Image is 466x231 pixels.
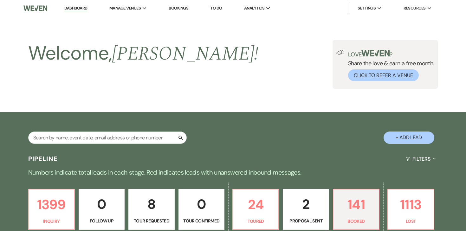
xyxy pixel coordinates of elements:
span: Manage Venues [109,5,141,11]
a: To Do [210,5,222,11]
p: Toured [237,218,275,225]
p: Tour Confirmed [183,217,220,224]
p: 0 [183,194,220,215]
span: Settings [358,5,376,11]
h2: Welcome, [28,40,259,67]
a: 8Tour Requested [128,189,174,230]
p: Tour Requested [133,217,170,224]
a: 0Tour Confirmed [178,189,224,230]
a: 24Toured [232,189,279,230]
span: Resources [404,5,425,11]
a: Bookings [169,5,188,11]
p: Numbers indicate total leads in each stage. Red indicates leads with unanswered inbound messages. [5,167,461,177]
span: Analytics [244,5,264,11]
span: [PERSON_NAME] ! [112,39,258,68]
img: Weven Logo [23,2,47,15]
a: 1399Inquiry [28,189,75,230]
p: 2 [287,194,325,215]
input: Search by name, event date, email address or phone number [28,132,187,144]
p: Lost [392,218,430,225]
a: 1113Lost [387,189,434,230]
img: weven-logo-green.svg [361,50,390,56]
p: Follow Up [83,217,120,224]
a: Dashboard [64,5,87,11]
a: 141Booked [333,189,379,230]
button: + Add Lead [384,132,434,144]
p: 0 [83,194,120,215]
div: Share the love & earn a free month. [344,50,434,81]
p: Love ? [348,50,434,57]
p: Inquiry [33,218,70,225]
p: Booked [337,218,375,225]
a: 2Proposal Sent [283,189,329,230]
button: Click to Refer a Venue [348,69,419,81]
p: 141 [337,194,375,215]
p: Proposal Sent [287,217,325,224]
a: 0Follow Up [79,189,125,230]
h3: Pipeline [28,154,58,163]
button: Filters [403,151,438,167]
p: 24 [237,194,275,215]
p: 8 [133,194,170,215]
p: 1113 [392,194,430,215]
img: loud-speaker-illustration.svg [336,50,344,55]
p: 1399 [33,194,70,215]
